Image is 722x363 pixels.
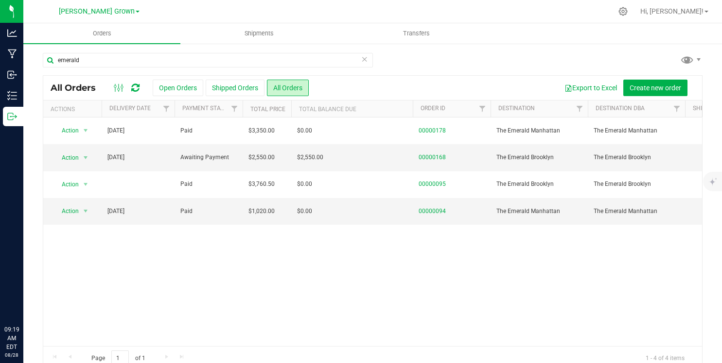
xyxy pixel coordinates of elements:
span: $2,550.00 [248,153,275,162]
span: $0.00 [297,126,312,135]
a: Filter [572,100,588,117]
span: Action [53,178,79,191]
span: Awaiting Payment [180,153,237,162]
p: 09:19 AM EDT [4,325,19,351]
input: Search Order ID, Destination, Customer PO... [43,53,373,67]
span: Paid [180,126,237,135]
span: [DATE] [107,126,124,135]
a: Orders [23,23,180,44]
button: All Orders [267,80,309,96]
span: The Emerald Brooklyn [594,153,679,162]
a: 00000094 [419,207,446,216]
span: Transfers [390,29,443,38]
span: Shipments [231,29,287,38]
span: Paid [180,207,237,216]
iframe: Resource center [10,285,39,314]
inline-svg: Inbound [7,70,17,80]
inline-svg: Outbound [7,112,17,121]
span: $3,350.00 [248,126,275,135]
button: Shipped Orders [206,80,264,96]
p: 08/28 [4,351,19,359]
a: Transfers [338,23,495,44]
a: Destination DBA [596,105,645,112]
span: $2,550.00 [297,153,323,162]
span: Create new order [630,84,681,92]
a: Total Price [250,106,285,113]
a: Shipments [180,23,337,44]
a: 00000095 [419,180,446,189]
div: Manage settings [617,7,629,16]
span: select [80,178,92,191]
span: [DATE] [107,207,124,216]
button: Open Orders [153,80,203,96]
span: $3,760.50 [248,180,275,189]
a: Shipment [693,105,722,112]
span: The Emerald Brooklyn [496,180,582,189]
div: Actions [51,106,98,113]
span: $0.00 [297,180,312,189]
span: Hi, [PERSON_NAME]! [640,7,704,15]
a: Filter [227,100,243,117]
span: The Emerald Manhattan [594,126,679,135]
span: select [80,204,92,218]
span: $1,020.00 [248,207,275,216]
span: Action [53,151,79,165]
a: Destination [498,105,535,112]
a: Payment Status [182,105,231,112]
a: 00000168 [419,153,446,162]
inline-svg: Manufacturing [7,49,17,59]
a: 00000178 [419,126,446,135]
span: $0.00 [297,207,312,216]
a: Filter [158,100,175,117]
a: Filter [475,100,491,117]
span: [PERSON_NAME] Grown [59,7,135,16]
a: Filter [669,100,685,117]
span: Action [53,124,79,137]
span: [DATE] [107,153,124,162]
button: Export to Excel [558,80,623,96]
inline-svg: Analytics [7,28,17,38]
span: The Emerald Brooklyn [594,180,679,189]
span: The Emerald Manhattan [496,126,582,135]
span: Orders [80,29,124,38]
span: Clear [361,53,368,66]
inline-svg: Inventory [7,91,17,100]
span: All Orders [51,82,106,93]
span: select [80,151,92,165]
span: The Emerald Brooklyn [496,153,582,162]
span: select [80,124,92,137]
th: Total Balance Due [291,100,413,117]
a: Delivery Date [109,105,151,112]
span: Action [53,204,79,218]
span: The Emerald Manhattan [594,207,679,216]
a: Order ID [421,105,445,112]
span: Paid [180,180,237,189]
span: The Emerald Manhattan [496,207,582,216]
button: Create new order [623,80,687,96]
